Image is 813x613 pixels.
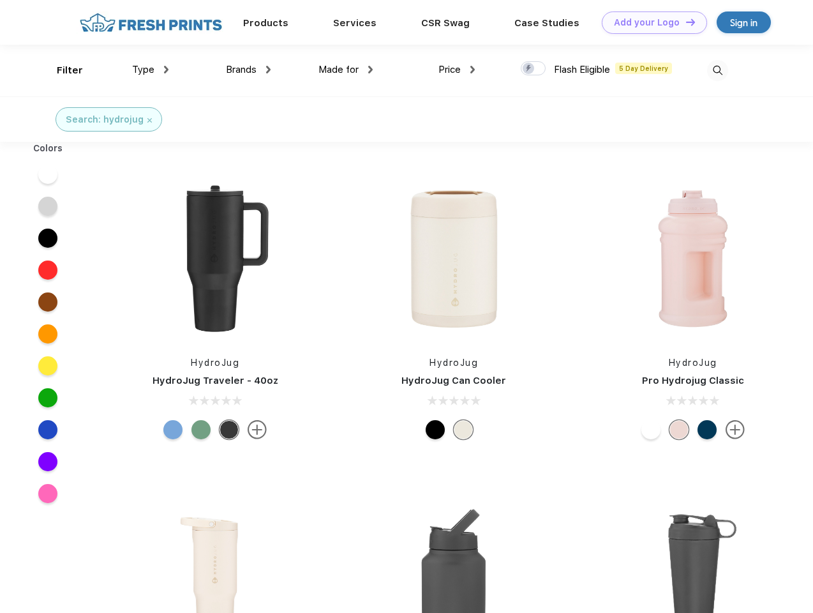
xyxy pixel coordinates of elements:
[726,420,745,439] img: more.svg
[697,420,717,439] div: Navy
[164,66,168,73] img: dropdown.png
[163,420,183,439] div: Riptide
[24,142,73,155] div: Colors
[220,420,239,439] div: Black
[717,11,771,33] a: Sign in
[470,66,475,73] img: dropdown.png
[130,174,300,344] img: func=resize&h=266
[669,420,689,439] div: Pink Sand
[318,64,359,75] span: Made for
[369,174,539,344] img: func=resize&h=266
[66,113,144,126] div: Search: hydrojug
[608,174,778,344] img: func=resize&h=266
[226,64,257,75] span: Brands
[438,64,461,75] span: Price
[132,64,154,75] span: Type
[243,17,288,29] a: Products
[76,11,226,34] img: fo%20logo%202.webp
[368,66,373,73] img: dropdown.png
[429,358,478,368] a: HydroJug
[669,358,717,368] a: HydroJug
[454,420,473,439] div: Cream
[426,420,445,439] div: Black
[707,60,728,81] img: desktop_search.svg
[153,375,278,386] a: HydroJug Traveler - 40oz
[686,19,695,26] img: DT
[642,375,744,386] a: Pro Hydrojug Classic
[248,420,267,439] img: more.svg
[615,63,672,74] span: 5 Day Delivery
[266,66,271,73] img: dropdown.png
[641,420,660,439] div: White
[147,118,152,123] img: filter_cancel.svg
[401,375,506,386] a: HydroJug Can Cooler
[730,15,757,30] div: Sign in
[614,17,680,28] div: Add your Logo
[554,64,610,75] span: Flash Eligible
[191,420,211,439] div: Sage
[191,358,239,368] a: HydroJug
[57,63,83,78] div: Filter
